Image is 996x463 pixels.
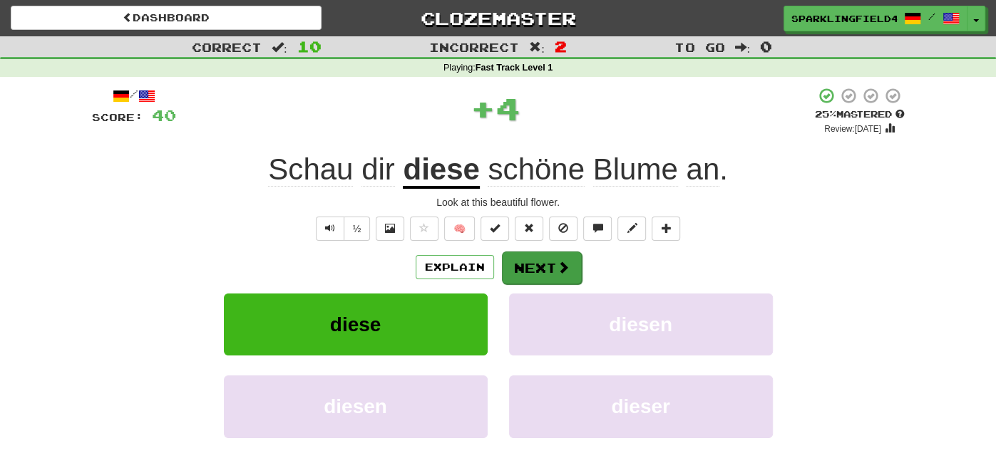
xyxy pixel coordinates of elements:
span: Schau [268,152,353,187]
span: dir [361,152,395,187]
span: an [686,152,719,187]
small: Review: [DATE] [824,124,881,134]
button: diesen [509,293,773,355]
a: SparklingField4898 / [784,6,967,31]
button: Play sentence audio (ctl+space) [316,217,344,241]
a: Dashboard [11,6,322,30]
span: dieser [611,395,670,417]
u: diese [403,152,479,189]
button: dieser [509,375,773,437]
span: 10 [297,38,322,55]
span: : [734,41,750,53]
button: 🧠 [444,217,475,241]
button: Add to collection (alt+a) [652,217,680,241]
span: Blume [593,152,678,187]
span: To go [674,40,724,54]
div: / [92,87,176,105]
button: Show image (alt+x) [376,217,404,241]
span: diese [330,313,381,335]
button: Ignore sentence (alt+i) [549,217,577,241]
span: : [529,41,545,53]
span: Score: [92,111,143,123]
button: Set this sentence to 100% Mastered (alt+m) [481,217,509,241]
button: Edit sentence (alt+d) [617,217,646,241]
span: + [471,87,496,130]
div: Text-to-speech controls [313,217,371,241]
span: diesen [609,313,672,335]
span: 4 [496,90,520,126]
span: / [928,11,935,21]
span: 25 % [815,108,836,120]
span: . [480,152,728,187]
button: diesen [224,375,488,437]
span: schöne [488,152,584,187]
span: : [272,41,287,53]
span: Correct [192,40,262,54]
span: SparklingField4898 [791,12,897,25]
span: Incorrect [429,40,519,54]
span: diesen [324,395,387,417]
div: Look at this beautiful flower. [92,195,905,209]
a: Clozemaster [343,6,654,31]
button: Next [502,251,582,284]
button: diese [224,293,488,355]
button: Discuss sentence (alt+u) [583,217,612,241]
span: 0 [760,38,772,55]
button: Reset to 0% Mastered (alt+r) [515,217,543,241]
button: Favorite sentence (alt+f) [410,217,438,241]
strong: Fast Track Level 1 [476,63,553,73]
span: 40 [152,106,176,124]
div: Mastered [815,108,905,121]
button: Explain [416,255,494,279]
span: 2 [555,38,567,55]
button: ½ [344,217,371,241]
